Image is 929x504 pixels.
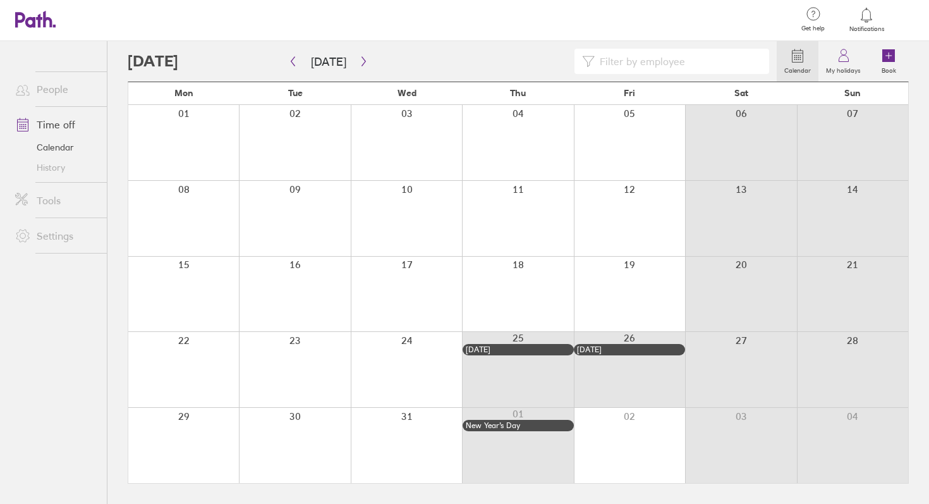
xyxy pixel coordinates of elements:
div: [DATE] [577,345,682,354]
span: Fri [624,88,635,98]
label: Calendar [777,63,818,75]
label: My holidays [818,63,868,75]
span: Tue [288,88,303,98]
span: Sun [844,88,861,98]
span: Get help [792,25,834,32]
a: History [5,157,107,178]
span: Mon [174,88,193,98]
span: Thu [510,88,526,98]
label: Book [874,63,904,75]
a: People [5,77,107,102]
a: Notifications [846,6,887,33]
input: Filter by employee [595,49,762,73]
a: Calendar [5,137,107,157]
span: Wed [398,88,416,98]
a: Book [868,41,909,82]
div: New Year’s Day [466,421,571,430]
span: Notifications [846,25,887,33]
a: Calendar [777,41,818,82]
a: Time off [5,112,107,137]
a: My holidays [818,41,868,82]
a: Settings [5,223,107,249]
a: Tools [5,188,107,213]
button: [DATE] [301,51,356,72]
span: Sat [734,88,748,98]
div: [DATE] [466,345,571,354]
